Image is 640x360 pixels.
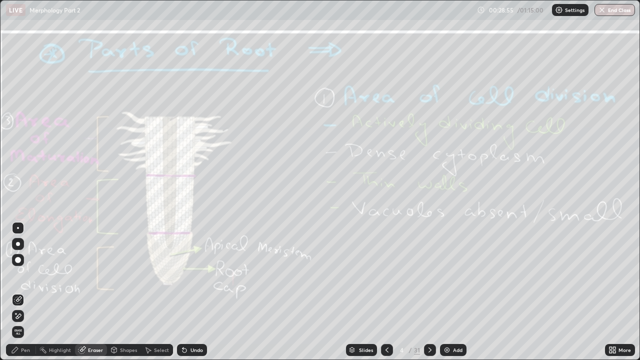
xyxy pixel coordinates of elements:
img: end-class-cross [598,6,606,14]
p: LIVE [9,6,22,14]
div: 4 [397,347,407,353]
div: 31 [414,345,420,354]
span: Erase all [12,329,23,335]
div: Eraser [88,347,103,352]
div: Shapes [120,347,137,352]
div: Select [154,347,169,352]
div: / [409,347,412,353]
button: End Class [594,4,635,16]
p: Merphology Part 2 [29,6,80,14]
div: Highlight [49,347,71,352]
div: Undo [190,347,203,352]
div: Add [453,347,462,352]
div: Slides [359,347,373,352]
p: Settings [565,7,584,12]
img: add-slide-button [443,346,451,354]
div: Pen [21,347,30,352]
img: class-settings-icons [555,6,563,14]
div: More [618,347,631,352]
